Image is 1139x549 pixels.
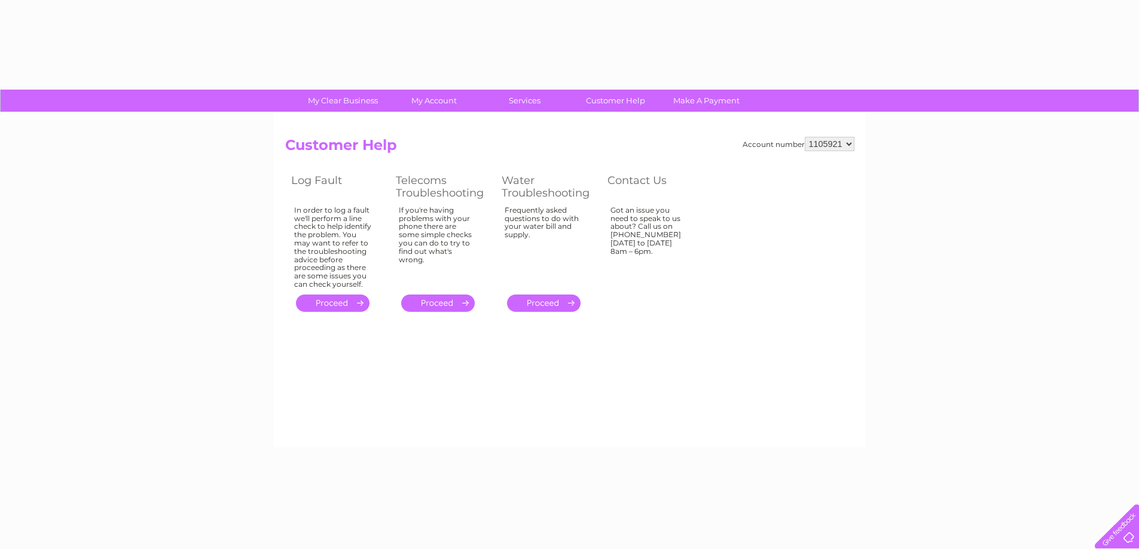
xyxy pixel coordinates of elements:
a: . [401,295,475,312]
div: Account number [743,137,854,151]
div: In order to log a fault we'll perform a line check to help identify the problem. You may want to ... [294,206,372,289]
a: Services [475,90,574,112]
a: My Clear Business [294,90,392,112]
th: Contact Us [601,171,706,203]
h2: Customer Help [285,137,854,160]
a: . [296,295,370,312]
th: Water Troubleshooting [496,171,601,203]
div: Frequently asked questions to do with your water bill and supply. [505,206,584,284]
a: Customer Help [566,90,665,112]
a: My Account [384,90,483,112]
th: Log Fault [285,171,390,203]
div: Got an issue you need to speak to us about? Call us on [PHONE_NUMBER] [DATE] to [DATE] 8am – 6pm. [610,206,688,284]
a: Make A Payment [657,90,756,112]
div: If you're having problems with your phone there are some simple checks you can do to try to find ... [399,206,478,284]
th: Telecoms Troubleshooting [390,171,496,203]
a: . [507,295,581,312]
